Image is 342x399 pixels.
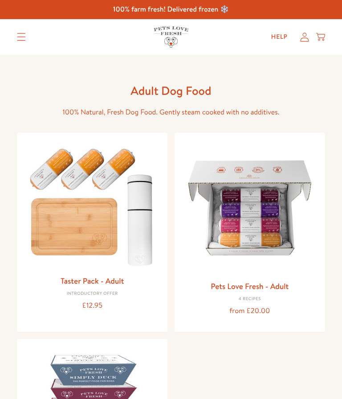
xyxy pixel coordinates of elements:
a: Taster Pack - Adult [61,275,124,286]
span: 100% Natural, Fresh Dog Food. Gently steam cooked with no additives. [62,107,279,117]
div: 4 Recipes [182,297,318,302]
div: Introductory Offer [24,291,160,297]
img: Pets Love Fresh [154,26,188,47]
a: Pets Love Fresh - Adult [211,281,289,292]
div: from £20.00 [182,305,318,317]
div: £12.95 [24,300,160,312]
summary: Translation missing: en.sections.header.menu [10,26,33,48]
img: Pets Love Fresh - Adult [182,140,318,276]
img: Taster Pack - Adult [24,140,160,270]
a: Help [264,28,295,46]
h1: Adult Dog Food [28,83,313,98]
